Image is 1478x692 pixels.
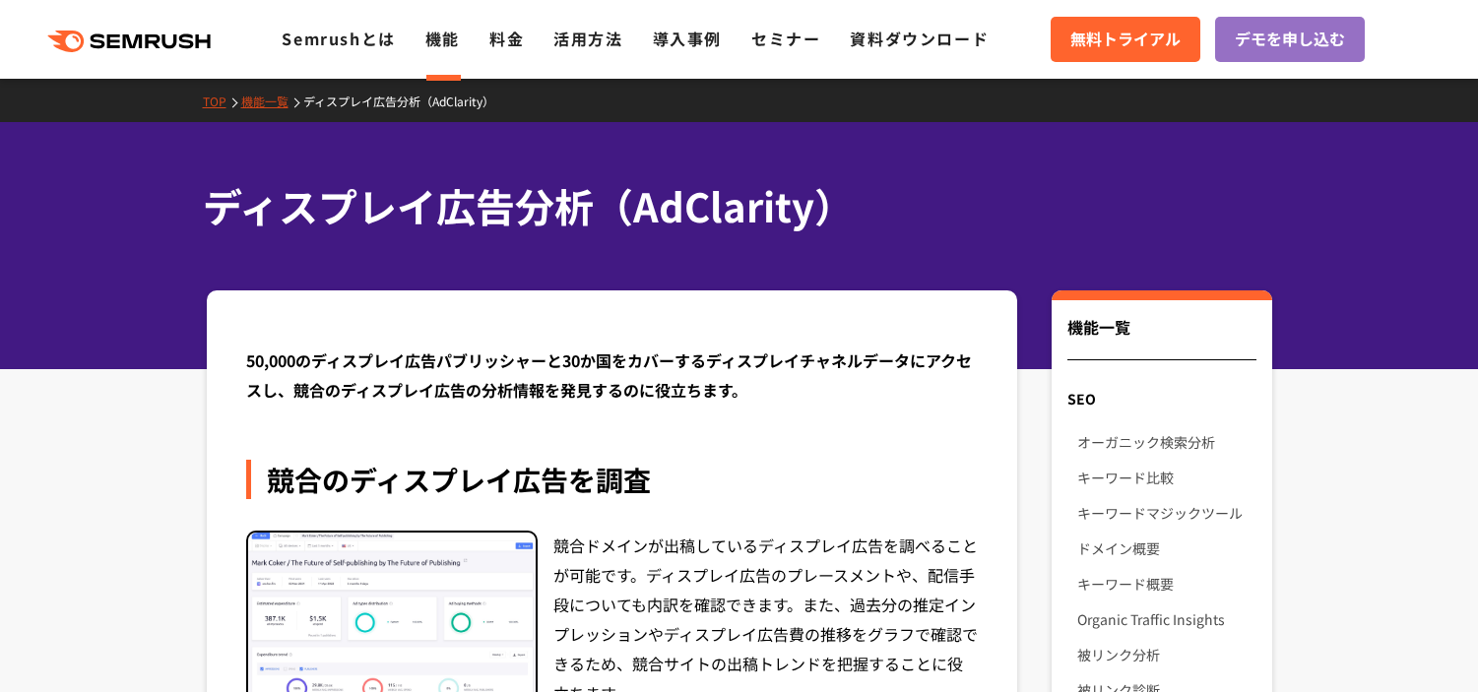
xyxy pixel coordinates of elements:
a: 導入事例 [653,27,722,50]
a: オーガニック検索分析 [1077,424,1255,460]
div: 機能一覧 [1067,315,1255,360]
a: TOP [203,93,241,109]
a: キーワードマジックツール [1077,495,1255,531]
a: セミナー [751,27,820,50]
a: デモを申し込む [1215,17,1365,62]
a: ディスプレイ広告分析（AdClarity） [303,93,509,109]
a: 資料ダウンロード [850,27,989,50]
div: SEO [1052,381,1271,416]
a: 無料トライアル [1051,17,1200,62]
h1: ディスプレイ広告分析（AdClarity） [203,177,1256,235]
a: 機能 [425,27,460,50]
a: Semrushとは [282,27,395,50]
a: 料金 [489,27,524,50]
a: Organic Traffic Insights [1077,601,1255,637]
a: ドメイン概要 [1077,531,1255,566]
a: キーワード概要 [1077,566,1255,601]
a: 被リンク分析 [1077,637,1255,672]
a: キーワード比較 [1077,460,1255,495]
span: デモを申し込む [1235,27,1345,52]
a: 活用方法 [553,27,622,50]
div: 競合のディスプレイ広告を調査 [246,460,979,499]
span: 無料トライアル [1070,27,1181,52]
a: 機能一覧 [241,93,303,109]
div: 50,000のディスプレイ広告パブリッシャーと30か国をカバーするディスプレイチャネルデータにアクセスし、競合のディスプレイ広告の分析情報を発見するのに役立ちます。 [246,346,979,405]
